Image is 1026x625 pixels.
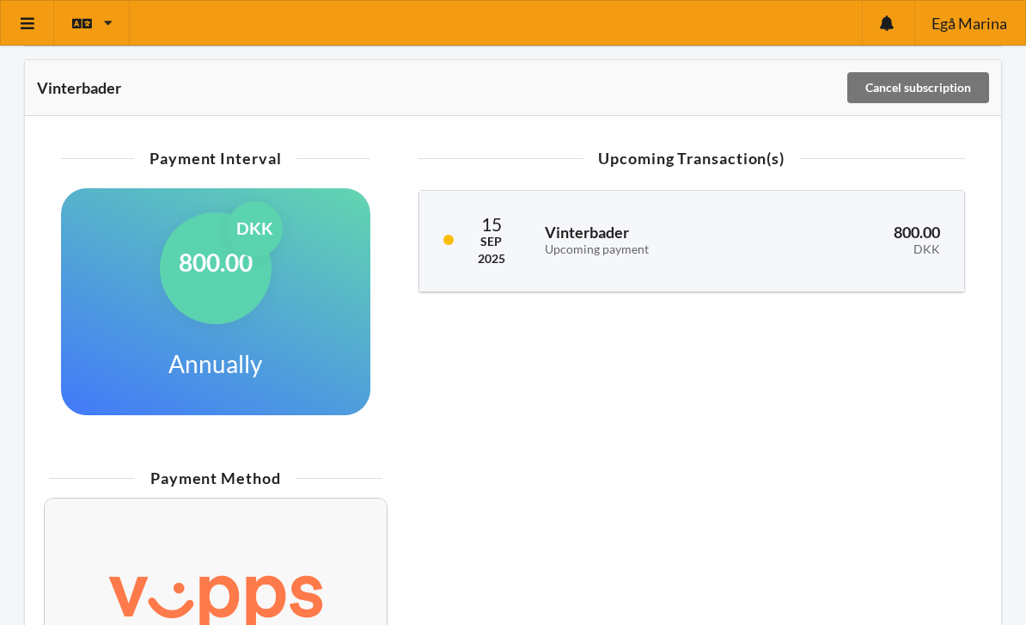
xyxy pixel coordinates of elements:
[168,348,262,379] h1: Annually
[478,215,505,233] div: 15
[783,223,940,257] h3: 800.00
[478,250,505,267] div: 2025
[783,242,940,257] div: DKK
[61,150,370,166] div: Payment Interval
[37,79,845,96] div: Vinterbader
[49,470,382,486] div: Payment Method
[545,242,760,257] div: Upcoming payment
[179,247,253,278] h1: 800.00
[418,150,966,166] div: Upcoming Transaction(s)
[931,15,1007,31] span: Egå Marina
[545,223,760,257] h3: Vinterbader
[847,72,989,103] div: Cancel subscription
[478,233,505,250] div: Sep
[227,201,283,257] div: DKK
